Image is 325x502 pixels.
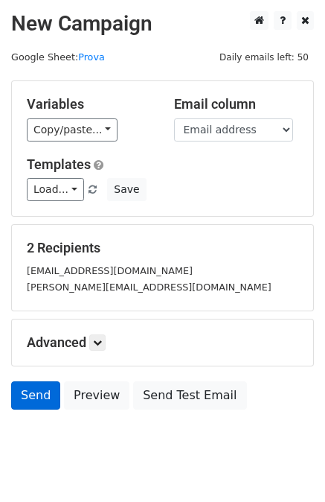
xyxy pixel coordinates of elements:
[11,11,314,36] h2: New Campaign
[27,240,298,256] h5: 2 Recipients
[27,178,84,201] a: Load...
[251,430,325,502] div: Widget chat
[27,265,193,276] small: [EMAIL_ADDRESS][DOMAIN_NAME]
[133,381,246,410] a: Send Test Email
[11,51,105,63] small: Google Sheet:
[11,381,60,410] a: Send
[27,282,271,293] small: [PERSON_NAME][EMAIL_ADDRESS][DOMAIN_NAME]
[27,96,152,112] h5: Variables
[64,381,129,410] a: Preview
[27,334,298,351] h5: Advanced
[214,49,314,66] span: Daily emails left: 50
[27,156,91,172] a: Templates
[107,178,146,201] button: Save
[251,430,325,502] iframe: Chat Widget
[78,51,105,63] a: Prova
[174,96,299,112] h5: Email column
[214,51,314,63] a: Daily emails left: 50
[27,118,118,142] a: Copy/paste...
